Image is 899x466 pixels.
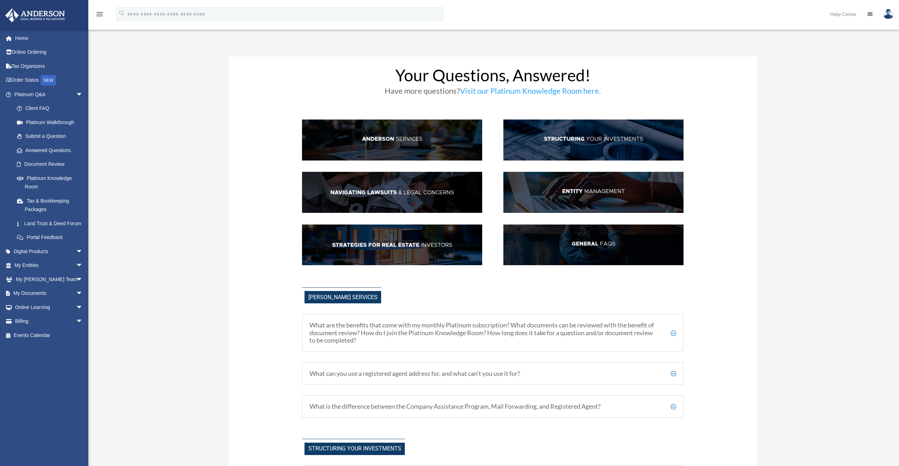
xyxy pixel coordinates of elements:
div: NEW [41,75,56,86]
img: GenFAQ_hdr [503,225,684,266]
a: Portal Feedback [10,231,94,245]
img: Anderson Advisors Platinum Portal [3,8,67,22]
span: arrow_drop_down [76,300,90,315]
h5: What can you use a registered agent address for, and what can’t you use it for? [309,370,676,378]
h5: What are the benefits that come with my monthly Platinum subscription? What documents can be revi... [309,321,676,344]
img: AndServ_hdr [302,120,482,161]
a: Events Calendar [5,328,94,342]
a: My Documentsarrow_drop_down [5,286,94,301]
a: Billingarrow_drop_down [5,314,94,328]
a: Answered Questions [10,143,94,157]
a: Tax Organizers [5,59,94,73]
a: My [PERSON_NAME] Teamarrow_drop_down [5,272,94,286]
img: NavLaw_hdr [302,172,482,213]
span: arrow_drop_down [76,286,90,301]
span: [PERSON_NAME] Services [304,291,381,303]
a: Client FAQ [10,101,90,116]
img: EntManag_hdr [503,172,684,213]
i: search [118,10,126,17]
a: Document Review [10,157,94,171]
img: StratsRE_hdr [302,225,482,266]
span: arrow_drop_down [76,258,90,273]
h1: Your Questions, Answered! [302,67,684,87]
i: menu [95,10,104,18]
a: menu [95,12,104,18]
a: Digital Productsarrow_drop_down [5,244,94,258]
span: arrow_drop_down [76,314,90,329]
a: Platinum Walkthrough [10,115,94,129]
span: arrow_drop_down [76,272,90,287]
a: Platinum Knowledge Room [10,171,94,194]
h3: Have more questions? [302,87,684,98]
a: Tax & Bookkeeping Packages [10,194,94,216]
a: Submit a Question [10,129,94,144]
img: StructInv_hdr [503,120,684,161]
a: Platinum Q&Aarrow_drop_down [5,87,94,101]
span: arrow_drop_down [76,244,90,259]
a: Order StatusNEW [5,73,94,88]
a: Online Learningarrow_drop_down [5,300,94,314]
a: Online Ordering [5,45,94,59]
span: arrow_drop_down [76,87,90,102]
a: My Entitiesarrow_drop_down [5,258,94,273]
h5: What is the difference between the Company Assistance Program, Mail Forwarding, and Registered Ag... [309,403,676,410]
span: Structuring Your investments [304,443,405,455]
a: Land Trust & Deed Forum [10,216,94,231]
a: Visit our Platinum Knowledge Room here. [460,86,601,99]
a: Home [5,31,94,45]
img: User Pic [883,9,894,19]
